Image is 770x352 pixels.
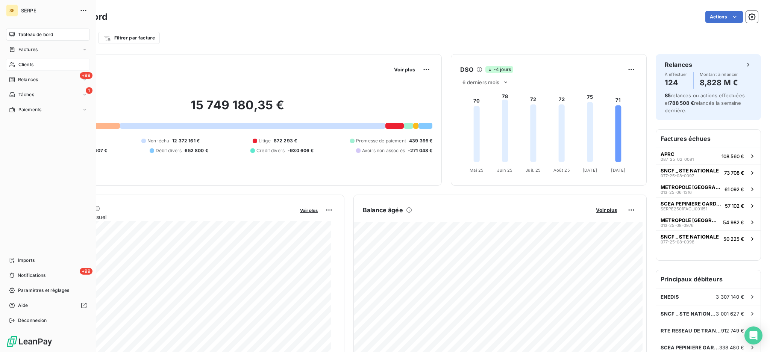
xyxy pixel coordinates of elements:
h4: 124 [665,77,687,89]
span: 013-25-06-1316 [661,190,692,195]
span: Voir plus [596,207,617,213]
h4: 8,828 M € [700,77,738,89]
h6: Balance âgée [363,205,403,215]
button: METROPOLE [GEOGRAPHIC_DATA]013-25-08-097654 982 € [656,214,761,230]
span: À effectuer [665,72,687,77]
span: Relances [18,76,38,83]
span: Voir plus [300,208,318,213]
span: 439 395 € [409,137,432,144]
span: Paiements [18,106,41,113]
button: Actions [705,11,743,23]
span: 54 982 € [723,219,744,225]
span: SNCF _ STE NATIONALE [661,311,716,317]
tspan: Juin 25 [497,168,513,173]
span: Imports [18,257,35,264]
span: 652 800 € [185,147,208,154]
span: 872 293 € [274,137,297,144]
span: 077-25-08-0097 [661,174,694,178]
span: 3 001 627 € [716,311,744,317]
span: APRC [661,151,675,157]
span: +99 [80,268,92,275]
span: -930 606 € [288,147,314,154]
span: Tâches [18,91,34,98]
span: Aide [18,302,28,309]
span: 912 749 € [721,328,744,334]
span: METROPOLE [GEOGRAPHIC_DATA] [661,217,720,223]
span: Voir plus [394,66,415,73]
span: 61 092 € [725,186,744,192]
h6: Relances [665,60,692,69]
span: Débit divers [156,147,182,154]
span: 85 [665,92,671,98]
span: 1 [86,87,92,94]
span: 50 225 € [723,236,744,242]
span: 087-25-02-0081 [661,157,694,162]
button: Voir plus [594,207,619,213]
span: Montant à relancer [700,72,738,77]
tspan: Mai 25 [470,168,484,173]
span: ENEDIS [661,294,679,300]
button: Voir plus [298,207,320,213]
span: RTE RESEAU DE TRANSPORT ELECTRICITE [661,328,721,334]
h6: Factures échues [656,130,761,148]
span: Tableau de bord [18,31,53,38]
a: Aide [6,299,90,311]
span: -271 048 € [408,147,433,154]
span: 077-25-08-0098 [661,240,694,244]
button: SNCF _ STE NATIONALE077-25-08-009850 225 € [656,230,761,247]
h2: 15 749 180,35 € [42,98,432,120]
span: +99 [80,72,92,79]
span: Paramètres et réglages [18,287,69,294]
span: 108 560 € [721,153,744,159]
span: 3 307 140 € [716,294,744,300]
span: Promesse de paiement [356,137,406,144]
button: SNCF _ STE NATIONALE077-25-08-009773 708 € [656,164,761,181]
span: Crédit divers [256,147,285,154]
span: 338 480 € [719,344,744,350]
span: Factures [18,46,38,53]
span: Non-échu [147,137,169,144]
span: 73 708 € [724,170,744,176]
button: SCEA PEPINIERE GARDOISESERPE2501FACLI00115157 102 € [656,197,761,214]
span: Litige [259,137,271,144]
tspan: [DATE] [611,168,626,173]
h6: Principaux débiteurs [656,270,761,288]
h6: DSO [460,65,473,74]
tspan: [DATE] [583,168,597,173]
span: Déconnexion [18,317,47,324]
img: Logo LeanPay [6,335,53,347]
tspan: Août 25 [553,168,570,173]
span: Avoirs non associés [362,147,405,154]
span: 6 derniers mois [462,79,499,85]
tspan: Juil. 25 [526,168,541,173]
span: Notifications [18,272,45,279]
span: 788 508 € [669,100,694,106]
button: Voir plus [392,66,417,73]
span: relances ou actions effectuées et relancés la semaine dernière. [665,92,745,113]
span: SCEA PEPINIERE GARDOISE [661,201,722,207]
span: SCEA PEPINIERE GARDOISE [661,344,719,350]
span: -4 jours [485,66,513,73]
span: Chiffre d'affaires mensuel [42,213,295,221]
span: SERPE2501FACLI001151 [661,207,707,211]
span: Clients [18,61,33,68]
button: METROPOLE [GEOGRAPHIC_DATA]013-25-06-131661 092 € [656,181,761,197]
span: 013-25-08-0976 [661,223,694,228]
span: SNCF _ STE NATIONALE [661,168,719,174]
button: Filtrer par facture [98,32,160,44]
span: METROPOLE [GEOGRAPHIC_DATA] [661,184,721,190]
span: 57 102 € [725,203,744,209]
div: SE [6,5,18,17]
span: SNCF _ STE NATIONALE [661,234,719,240]
button: APRC087-25-02-0081108 560 € [656,148,761,164]
div: Open Intercom Messenger [744,326,762,344]
span: SERPE [21,8,75,14]
span: 12 372 161 € [172,137,200,144]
